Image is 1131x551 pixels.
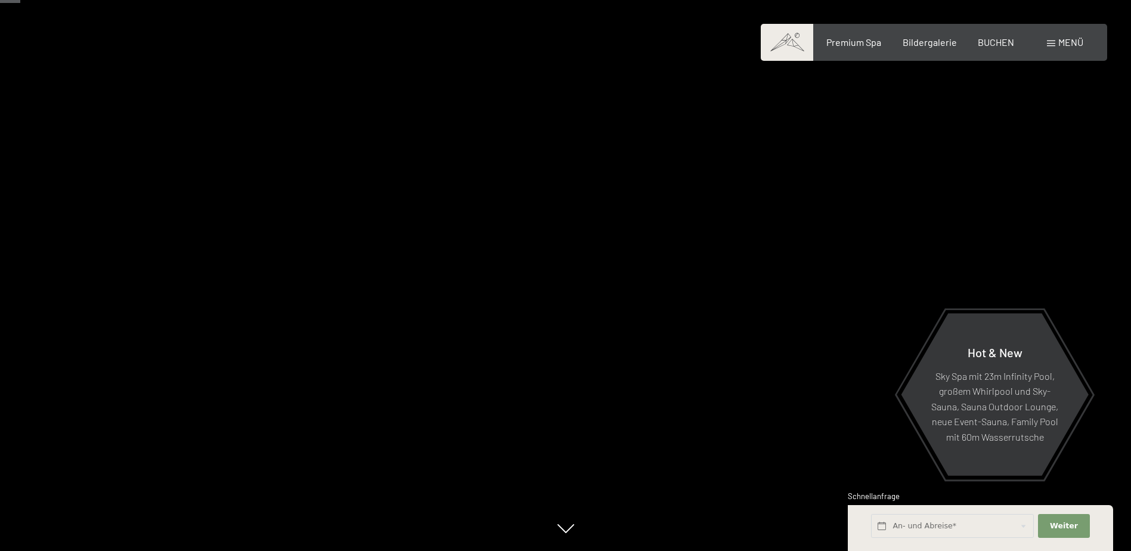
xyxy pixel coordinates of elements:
[900,312,1089,476] a: Hot & New Sky Spa mit 23m Infinity Pool, großem Whirlpool und Sky-Sauna, Sauna Outdoor Lounge, ne...
[826,36,881,48] a: Premium Spa
[903,36,957,48] a: Bildergalerie
[1058,36,1083,48] span: Menü
[968,345,1022,359] span: Hot & New
[848,491,900,501] span: Schnellanfrage
[978,36,1014,48] a: BUCHEN
[930,368,1059,444] p: Sky Spa mit 23m Infinity Pool, großem Whirlpool und Sky-Sauna, Sauna Outdoor Lounge, neue Event-S...
[1038,514,1089,538] button: Weiter
[1050,521,1078,531] span: Weiter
